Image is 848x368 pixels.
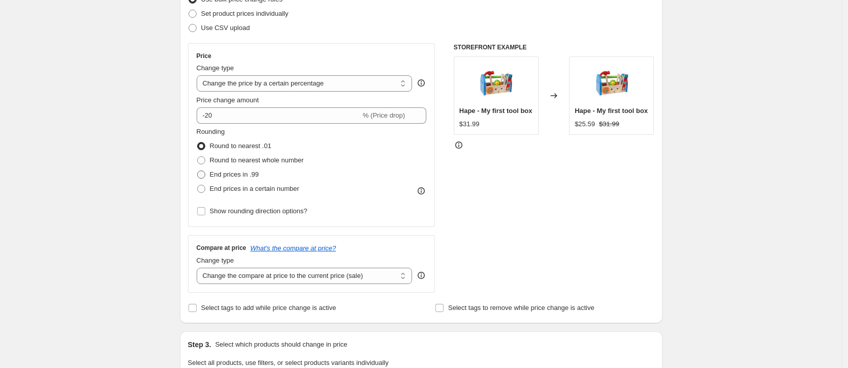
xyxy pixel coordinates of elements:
span: Select all products, use filters, or select products variants individually [188,359,389,366]
h6: STOREFRONT EXAMPLE [454,43,654,51]
img: E3001_1_80x.jpg [476,62,516,103]
span: Select tags to add while price change is active [201,304,336,312]
span: Round to nearest whole number [210,156,304,164]
span: End prices in a certain number [210,185,299,192]
span: Hape - My first tool box [575,107,648,115]
span: Rounding [197,128,225,135]
div: $31.99 [459,119,480,129]
span: Hape - My first tool box [459,107,532,115]
h2: Step 3. [188,339,211,350]
span: End prices in .99 [210,171,259,178]
span: Round to nearest .01 [210,142,271,150]
span: Show rounding direction options? [210,207,307,215]
img: E3001_1_80x.jpg [591,62,632,103]
div: help [416,270,426,280]
span: Use CSV upload [201,24,250,32]
span: Set product prices individually [201,10,289,17]
p: Select which products should change in price [215,339,347,350]
strike: $31.99 [599,119,619,129]
span: Change type [197,257,234,264]
span: Change type [197,64,234,72]
h3: Price [197,52,211,60]
button: What's the compare at price? [250,244,336,252]
span: Select tags to remove while price change is active [448,304,594,312]
div: $25.59 [575,119,595,129]
span: % (Price drop) [363,111,405,119]
input: -15 [197,107,361,124]
span: Price change amount [197,96,259,104]
div: help [416,78,426,88]
h3: Compare at price [197,244,246,252]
